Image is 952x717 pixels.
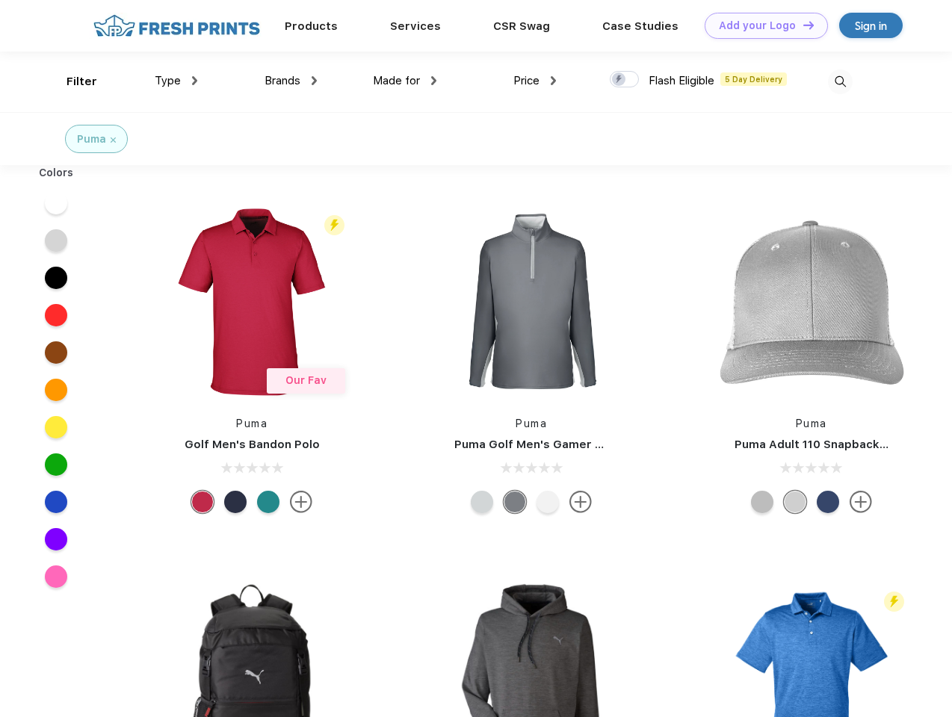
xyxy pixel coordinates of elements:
img: desktop_search.svg [828,69,853,94]
span: Our Fav [285,374,327,386]
span: Brands [265,74,300,87]
div: Peacoat with Qut Shd [817,491,839,513]
img: flash_active_toggle.svg [324,215,344,235]
span: Flash Eligible [649,74,714,87]
div: Bright White [537,491,559,513]
a: Products [285,19,338,33]
div: Navy Blazer [224,491,247,513]
div: Filter [67,73,97,90]
img: dropdown.png [312,76,317,85]
img: more.svg [290,491,312,513]
img: DT [803,21,814,29]
span: Price [513,74,540,87]
a: Puma Golf Men's Gamer Golf Quarter-Zip [454,438,690,451]
img: more.svg [569,491,592,513]
div: Puma [77,131,106,147]
img: func=resize&h=266 [152,202,351,401]
img: func=resize&h=266 [432,202,631,401]
img: dropdown.png [551,76,556,85]
div: Green Lagoon [257,491,279,513]
span: 5 Day Delivery [720,72,787,86]
img: flash_active_toggle.svg [884,592,904,612]
a: Golf Men's Bandon Polo [185,438,320,451]
div: Quiet Shade [504,491,526,513]
a: Sign in [839,13,903,38]
img: filter_cancel.svg [111,137,116,143]
div: Colors [28,165,85,181]
div: Add your Logo [719,19,796,32]
img: dropdown.png [431,76,436,85]
a: Puma [236,418,268,429]
div: Ski Patrol [191,491,214,513]
img: more.svg [850,491,872,513]
img: fo%20logo%202.webp [89,13,265,39]
span: Type [155,74,181,87]
a: CSR Swag [493,19,550,33]
div: Quarry with Brt Whit [751,491,773,513]
img: func=resize&h=266 [712,202,911,401]
a: Puma [796,418,827,429]
div: High Rise [471,491,493,513]
span: Made for [373,74,420,87]
a: Services [390,19,441,33]
img: dropdown.png [192,76,197,85]
div: Quarry Brt Whit [784,491,806,513]
div: Sign in [855,17,887,34]
a: Puma [516,418,547,429]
